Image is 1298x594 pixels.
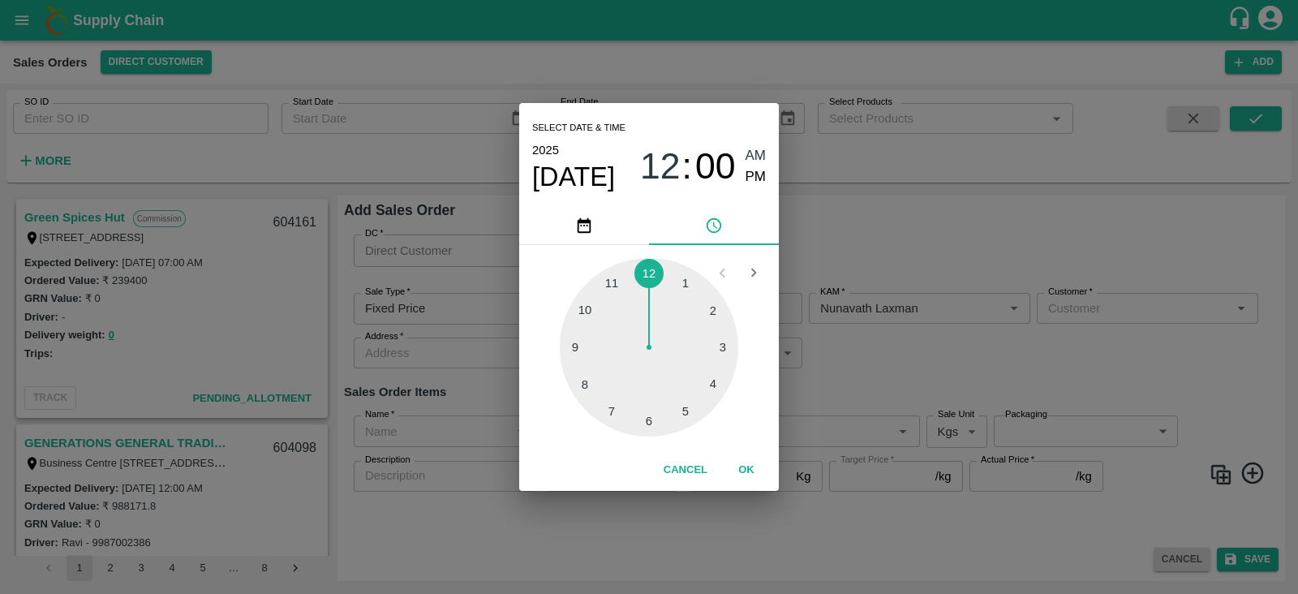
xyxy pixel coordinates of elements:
[738,257,769,288] button: Open next view
[640,145,681,187] span: 12
[519,206,649,245] button: pick date
[695,145,736,187] span: 00
[682,145,692,188] span: :
[746,145,767,167] button: AM
[695,145,736,188] button: 00
[720,456,772,484] button: OK
[532,116,625,140] span: Select date & time
[532,161,615,193] button: [DATE]
[746,166,767,188] button: PM
[649,206,779,245] button: pick time
[657,456,714,484] button: Cancel
[532,140,559,161] button: 2025
[640,145,681,188] button: 12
